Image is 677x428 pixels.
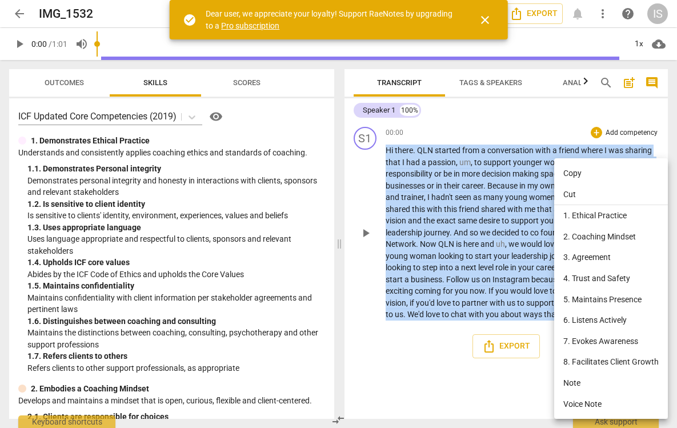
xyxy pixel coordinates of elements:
li: 5. Maintains Presence [554,289,668,310]
span: check_circle [183,13,197,27]
span: close [478,13,492,27]
li: 7. Evokes Awareness [554,331,668,352]
button: Close [471,6,499,34]
li: Cut [554,184,668,206]
li: 8. Facilitates Client Growth [554,351,668,373]
div: Dear user, we appreciate your loyalty! Support RaeNotes by upgrading to a [206,8,458,31]
li: Note [554,373,668,394]
li: 1. Ethical Practice [554,205,668,226]
a: Pro subscription [221,21,279,30]
li: 6. Listens Actively [554,310,668,331]
li: 2. Coaching Mindset [554,226,668,247]
li: 3. Agreement [554,247,668,268]
li: Voice Note [554,394,668,415]
li: Copy [554,163,668,184]
li: 4. Trust and Safety [554,268,668,289]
